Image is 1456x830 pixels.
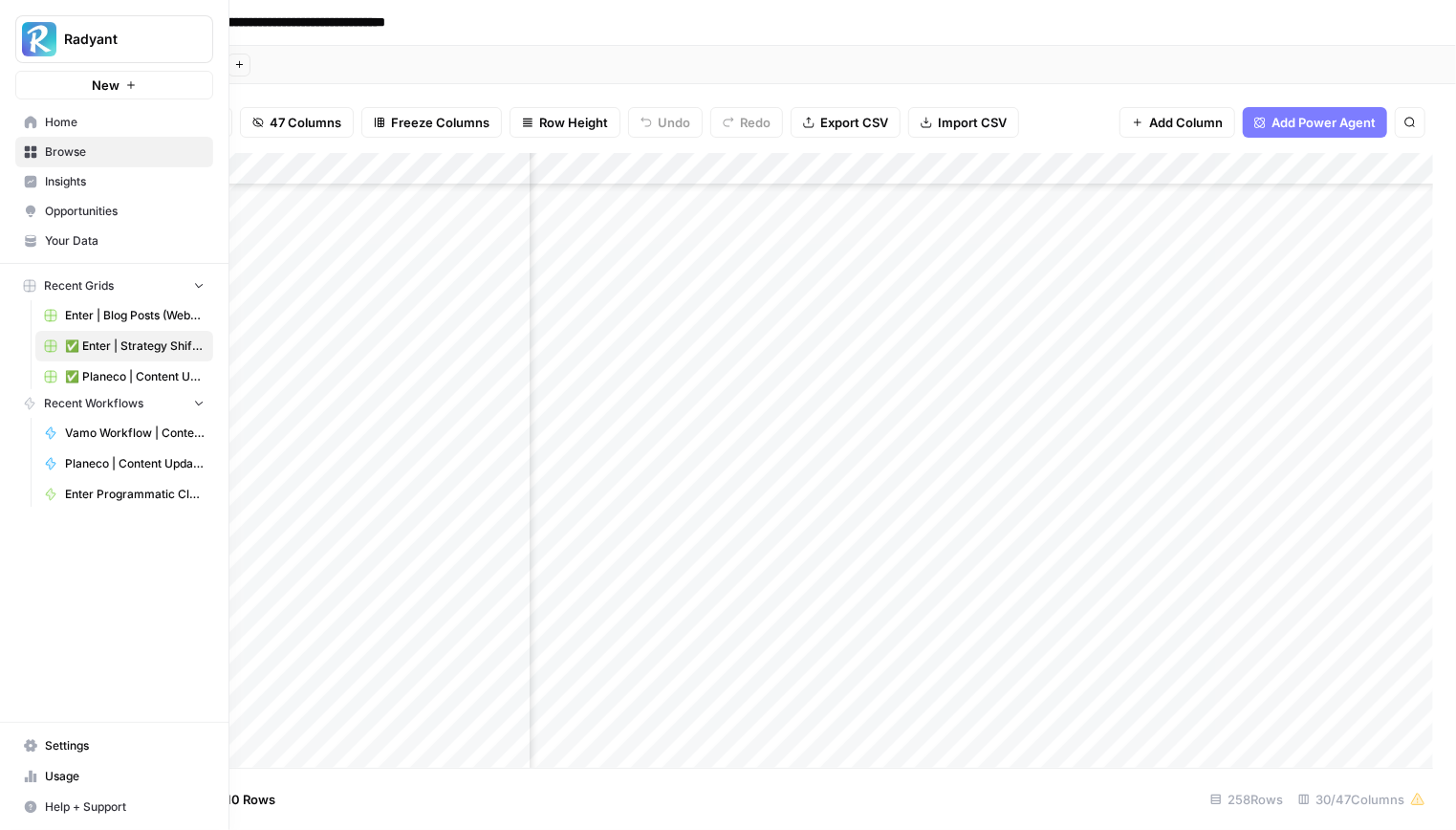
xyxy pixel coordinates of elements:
[65,368,205,385] span: ✅ Planeco | Content Update at Scale
[791,107,901,138] button: Export CSV
[45,143,205,161] span: Browse
[270,113,341,132] span: 47 Columns
[1291,784,1433,815] div: 30/47 Columns
[22,22,56,56] img: Radyant Logo
[1203,784,1291,815] div: 258 Rows
[15,15,213,63] button: Workspace: Radyant
[658,113,690,132] span: Undo
[35,300,213,331] a: Enter | Blog Posts (Webflow Import)
[15,792,213,822] button: Help + Support
[44,395,143,412] span: Recent Workflows
[391,113,489,132] span: Freeze Columns
[15,272,213,300] button: Recent Grids
[45,737,205,754] span: Settings
[15,731,213,761] a: Settings
[64,30,180,49] span: Radyant
[938,113,1007,132] span: Import CSV
[628,107,703,138] button: Undo
[15,71,213,99] button: New
[35,479,213,510] a: Enter Programmatic Cluster | Wärmepumpe Förderung+ Location
[45,232,205,250] span: Your Data
[539,113,608,132] span: Row Height
[35,448,213,479] a: Planeco | Content Update Summary of Changes
[820,113,888,132] span: Export CSV
[15,389,213,418] button: Recent Workflows
[740,113,771,132] span: Redo
[65,486,205,503] span: Enter Programmatic Cluster | Wärmepumpe Förderung+ Location
[35,331,213,361] a: ✅ Enter | Strategy Shift 2025 | Blog Posts Update
[510,107,620,138] button: Row Height
[15,196,213,227] a: Opportunities
[45,203,205,220] span: Opportunities
[15,761,213,792] a: Usage
[908,107,1019,138] button: Import CSV
[1271,113,1376,132] span: Add Power Agent
[45,114,205,131] span: Home
[710,107,783,138] button: Redo
[1119,107,1235,138] button: Add Column
[35,361,213,392] a: ✅ Planeco | Content Update at Scale
[15,107,213,138] a: Home
[65,455,205,472] span: Planeco | Content Update Summary of Changes
[45,798,205,816] span: Help + Support
[15,226,213,256] a: Your Data
[44,277,114,295] span: Recent Grids
[92,76,120,95] span: New
[65,338,205,355] span: ✅ Enter | Strategy Shift 2025 | Blog Posts Update
[35,418,213,448] a: Vamo Workflow | Content Update Sie zu du
[45,173,205,190] span: Insights
[240,107,354,138] button: 47 Columns
[15,166,213,197] a: Insights
[1149,113,1223,132] span: Add Column
[45,768,205,785] span: Usage
[65,307,205,324] span: Enter | Blog Posts (Webflow Import)
[1243,107,1387,138] button: Add Power Agent
[199,790,275,809] span: Add 10 Rows
[15,137,213,167] a: Browse
[65,425,205,442] span: Vamo Workflow | Content Update Sie zu du
[361,107,502,138] button: Freeze Columns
